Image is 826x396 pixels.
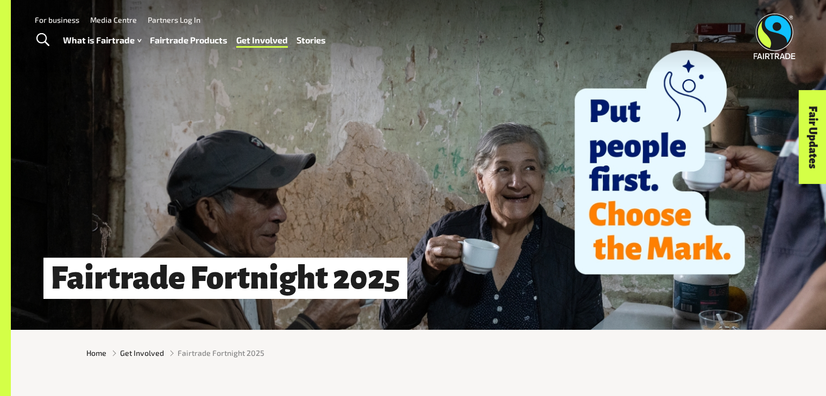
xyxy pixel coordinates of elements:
[120,347,164,359] a: Get Involved
[35,15,79,24] a: For business
[754,14,796,59] img: Fairtrade Australia New Zealand logo
[86,347,106,359] a: Home
[43,258,407,299] h1: Fairtrade Fortnight 2025
[150,33,228,48] a: Fairtrade Products
[63,33,141,48] a: What is Fairtrade
[297,33,326,48] a: Stories
[178,347,264,359] span: Fairtrade Fortnight 2025
[90,15,137,24] a: Media Centre
[148,15,200,24] a: Partners Log In
[29,27,56,54] a: Toggle Search
[236,33,288,48] a: Get Involved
